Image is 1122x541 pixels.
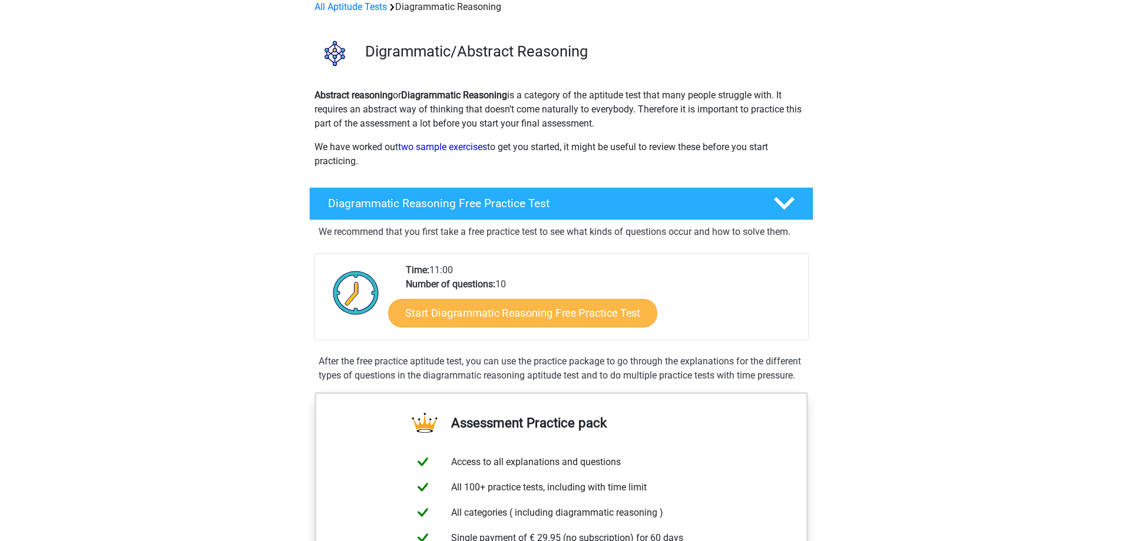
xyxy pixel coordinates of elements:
[328,197,754,210] h4: Diagrammatic Reasoning Free Practice Test
[397,263,807,340] div: 11:00 10
[310,28,360,78] img: diagrammatic reasoning
[406,264,429,276] b: Time:
[315,88,808,131] p: or is a category of the aptitude test that many people struggle with. It requires an abstract way...
[406,278,495,290] b: Number of questions:
[315,1,387,12] a: All Aptitude Tests
[326,263,386,322] img: Clock
[365,42,804,61] h3: Digrammatic/Abstract Reasoning
[315,140,808,168] p: We have worked out to get you started, it might be useful to review these before you start practi...
[315,89,393,101] b: Abstract reasoning
[401,89,507,101] b: Diagrammatic Reasoning
[319,225,804,239] p: We recommend that you first take a free practice test to see what kinds of questions occur and ho...
[305,187,818,220] a: Diagrammatic Reasoning Free Practice Test
[388,298,657,327] a: Start Diagrammatic Reasoning Free Practice Test
[314,354,809,383] div: After the free practice aptitude test, you can use the practice package to go through the explana...
[398,141,487,152] a: two sample exercises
